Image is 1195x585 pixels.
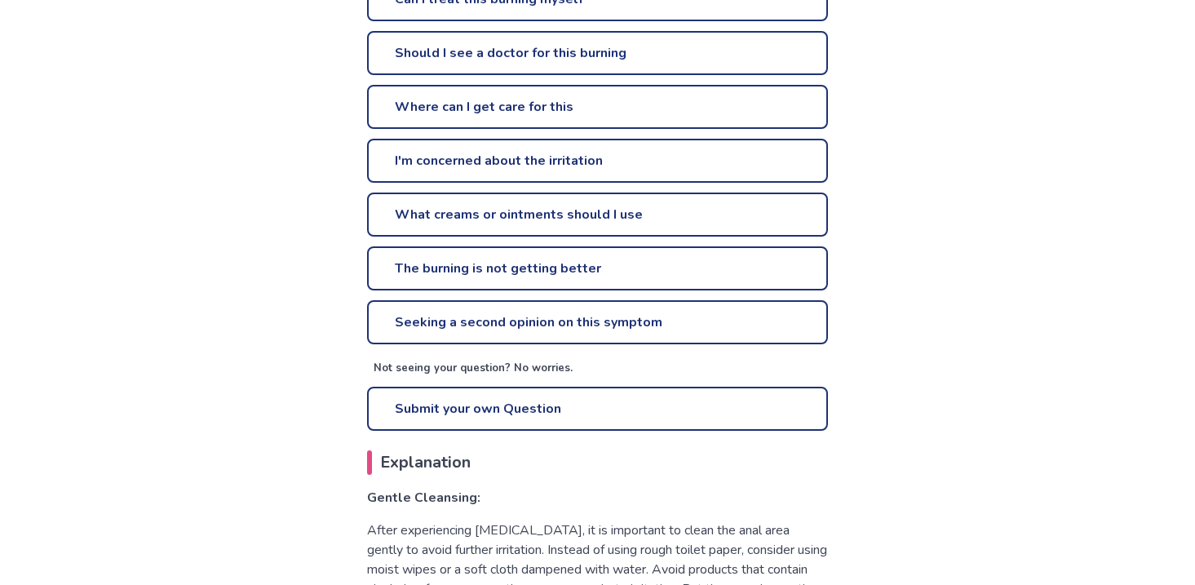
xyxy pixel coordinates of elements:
[367,300,828,344] a: Seeking a second opinion on this symptom
[367,450,828,475] h2: Explanation
[374,361,828,377] p: Not seeing your question? No worries.
[367,246,828,290] a: The burning is not getting better
[367,31,828,75] a: Should I see a doctor for this burning
[367,85,828,129] a: Where can I get care for this
[367,139,828,183] a: I'm concerned about the irritation
[367,488,828,507] h3: Gentle Cleansing:
[367,387,828,431] a: Submit your own Question
[367,193,828,237] a: What creams or ointments should I use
